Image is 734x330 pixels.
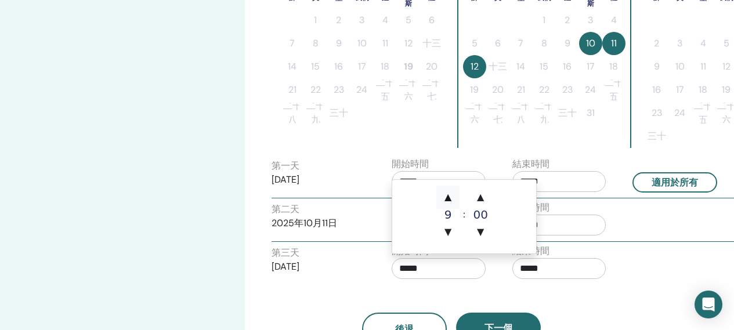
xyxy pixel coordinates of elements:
[471,60,479,72] font: 12
[392,158,429,170] font: 開始時間
[495,37,501,49] font: 6
[406,14,411,26] font: 5
[272,203,299,215] font: 第二天
[676,84,684,96] font: 17
[565,14,570,26] font: 2
[429,14,435,26] font: 6
[470,84,479,96] font: 19
[492,84,504,96] font: 20
[611,37,617,49] font: 11
[489,60,507,72] font: 十三
[472,37,478,49] font: 5
[516,60,525,72] font: 14
[652,107,662,119] font: 23
[310,84,321,96] font: 22
[518,37,523,49] font: 7
[288,84,297,96] font: 21
[290,37,295,49] font: 7
[358,60,366,72] font: 17
[334,84,344,96] font: 23
[722,84,731,96] font: 19
[336,14,341,26] font: 2
[677,37,682,49] font: 3
[587,107,595,119] font: 31
[609,60,618,72] font: 18
[722,60,731,72] font: 12
[654,60,660,72] font: 9
[460,209,469,220] font: ：
[563,60,572,72] font: 16
[356,84,367,96] font: 24
[330,107,348,119] font: 三十
[512,158,549,170] font: 結束時間
[473,208,487,222] font: 00
[477,191,484,202] font: ▲
[699,84,707,96] font: 18
[652,84,661,96] font: 16
[539,84,549,96] font: 22
[540,60,548,72] font: 15
[336,37,342,49] font: 9
[588,14,593,26] font: 3
[381,60,389,72] font: 18
[444,191,451,202] font: ▲
[272,173,299,186] font: [DATE]
[517,84,525,96] font: 21
[422,37,441,49] font: 十三
[700,60,706,72] font: 11
[313,37,319,49] font: 8
[587,60,595,72] font: 17
[382,37,388,49] font: 11
[541,37,547,49] font: 8
[654,37,659,49] font: 2
[675,60,685,72] font: 10
[272,246,299,259] font: 第三天
[586,37,595,49] font: 10
[314,14,317,26] font: 1
[562,84,573,96] font: 23
[272,159,290,172] font: 第一
[426,60,437,72] font: 20
[632,172,717,193] button: 適用於所有
[648,130,666,142] font: 三十
[695,291,722,318] div: 開啟 Intercom Messenger
[359,14,364,26] font: 3
[272,217,337,229] font: 2025年10月11日
[357,37,367,49] font: 10
[272,260,299,273] font: [DATE]
[652,177,698,189] font: 適用於所有
[558,107,577,119] font: 三十
[382,14,388,26] font: 4
[404,60,413,72] font: 19
[724,37,729,49] font: 5
[311,60,320,72] font: 15
[543,14,545,26] font: 1
[444,226,451,237] font: ▼
[674,107,685,119] font: 24
[404,37,413,49] font: 12
[334,60,343,72] font: 16
[611,14,617,26] font: 4
[290,159,299,172] font: 天
[585,84,596,96] font: 24
[288,60,297,72] font: 14
[700,37,706,49] font: 4
[477,226,484,237] font: ▼
[565,37,570,49] font: 9
[444,208,452,222] font: 9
